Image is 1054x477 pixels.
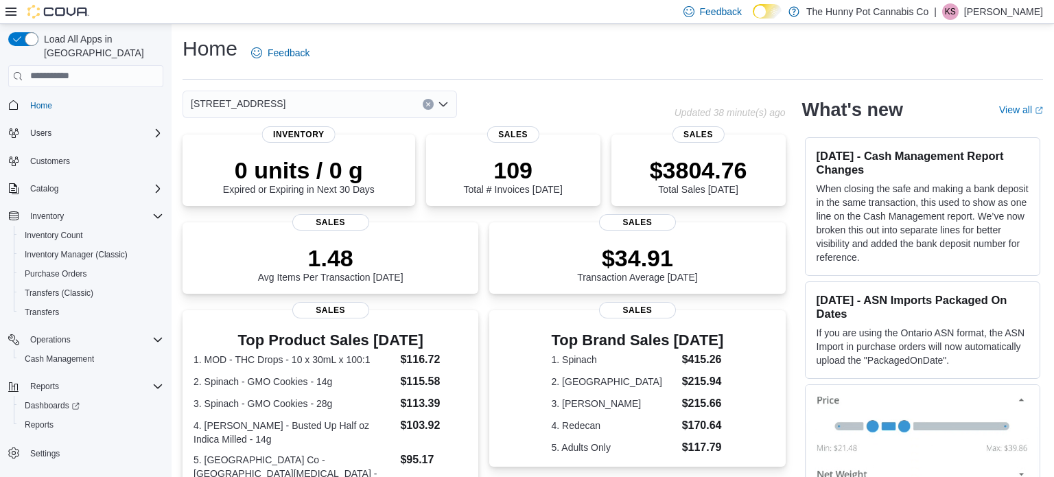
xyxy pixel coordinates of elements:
[599,302,676,318] span: Sales
[19,246,133,263] a: Inventory Manager (Classic)
[19,304,65,321] a: Transfers
[194,332,467,349] h3: Top Product Sales [DATE]
[817,326,1029,367] p: If you are using the Ontario ASN format, the ASN Import in purchase orders will now automatically...
[577,244,698,283] div: Transaction Average [DATE]
[25,230,83,241] span: Inventory Count
[3,443,169,463] button: Settings
[1035,106,1043,115] svg: External link
[258,244,403,272] p: 1.48
[438,99,449,110] button: Open list of options
[25,353,94,364] span: Cash Management
[945,3,956,20] span: KS
[675,107,786,118] p: Updated 38 minute(s) ago
[19,285,99,301] a: Transfers (Classic)
[25,208,69,224] button: Inventory
[650,156,747,184] p: $3804.76
[552,375,677,388] dt: 2. [GEOGRAPHIC_DATA]
[25,378,163,395] span: Reports
[19,351,99,367] a: Cash Management
[400,417,467,434] dd: $103.92
[19,351,163,367] span: Cash Management
[753,4,782,19] input: Dark Mode
[19,417,59,433] a: Reports
[25,331,76,348] button: Operations
[194,419,395,446] dt: 4. [PERSON_NAME] - Busted Up Half oz Indica Milled - 14g
[650,156,747,195] div: Total Sales [DATE]
[14,349,169,369] button: Cash Management
[672,126,724,143] span: Sales
[246,39,315,67] a: Feedback
[258,244,403,283] div: Avg Items Per Transaction [DATE]
[14,264,169,283] button: Purchase Orders
[19,304,163,321] span: Transfers
[25,152,163,170] span: Customers
[25,331,163,348] span: Operations
[19,266,93,282] a: Purchase Orders
[942,3,959,20] div: Kandice Sparks
[999,104,1043,115] a: View allExternal link
[463,156,562,184] p: 109
[806,3,928,20] p: The Hunny Pot Cannabis Co
[3,207,169,226] button: Inventory
[194,353,395,367] dt: 1. MOD - THC Drops - 10 x 30mL x 100:1
[400,452,467,468] dd: $95.17
[262,126,336,143] span: Inventory
[14,396,169,415] a: Dashboards
[3,95,169,115] button: Home
[25,153,75,170] a: Customers
[599,214,676,231] span: Sales
[268,46,309,60] span: Feedback
[552,332,724,349] h3: Top Brand Sales [DATE]
[30,183,58,194] span: Catalog
[25,444,163,461] span: Settings
[223,156,375,195] div: Expired or Expiring in Next 30 Days
[19,227,89,244] a: Inventory Count
[964,3,1043,20] p: [PERSON_NAME]
[3,151,169,171] button: Customers
[817,149,1029,176] h3: [DATE] - Cash Management Report Changes
[25,125,163,141] span: Users
[14,283,169,303] button: Transfers (Classic)
[30,334,71,345] span: Operations
[30,156,70,167] span: Customers
[25,181,163,197] span: Catalog
[19,397,163,414] span: Dashboards
[3,124,169,143] button: Users
[552,397,677,410] dt: 3. [PERSON_NAME]
[19,417,163,433] span: Reports
[552,441,677,454] dt: 5. Adults Only
[682,417,724,434] dd: $170.64
[682,351,724,368] dd: $415.26
[934,3,937,20] p: |
[25,181,64,197] button: Catalog
[25,249,128,260] span: Inventory Manager (Classic)
[19,246,163,263] span: Inventory Manager (Classic)
[400,395,467,412] dd: $113.39
[3,330,169,349] button: Operations
[25,268,87,279] span: Purchase Orders
[27,5,89,19] img: Cova
[682,373,724,390] dd: $215.94
[817,293,1029,321] h3: [DATE] - ASN Imports Packaged On Dates
[577,244,698,272] p: $34.91
[25,97,163,114] span: Home
[552,353,677,367] dt: 1. Spinach
[292,302,369,318] span: Sales
[25,288,93,299] span: Transfers (Classic)
[400,373,467,390] dd: $115.58
[423,99,434,110] button: Clear input
[25,125,57,141] button: Users
[292,214,369,231] span: Sales
[30,211,64,222] span: Inventory
[25,378,65,395] button: Reports
[38,32,163,60] span: Load All Apps in [GEOGRAPHIC_DATA]
[183,35,237,62] h1: Home
[19,397,85,414] a: Dashboards
[14,303,169,322] button: Transfers
[487,126,539,143] span: Sales
[194,375,395,388] dt: 2. Spinach - GMO Cookies - 14g
[700,5,742,19] span: Feedback
[194,397,395,410] dt: 3. Spinach - GMO Cookies - 28g
[463,156,562,195] div: Total # Invoices [DATE]
[25,419,54,430] span: Reports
